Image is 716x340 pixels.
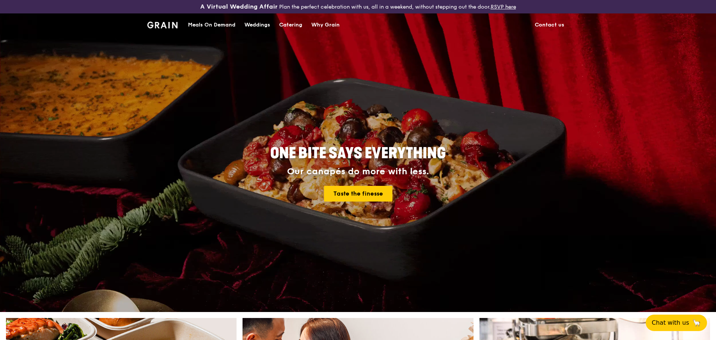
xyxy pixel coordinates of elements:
button: Chat with us🦙 [646,315,707,331]
div: Weddings [244,14,270,36]
img: Grain [147,22,178,28]
div: Meals On Demand [188,14,235,36]
a: RSVP here [491,4,516,10]
a: GrainGrain [147,13,178,35]
div: Why Grain [311,14,340,36]
a: Contact us [530,14,569,36]
span: 🦙 [692,318,701,327]
span: Chat with us [652,318,689,327]
span: ONE BITE SAYS EVERYTHING [270,144,446,162]
a: Why Grain [307,14,344,36]
div: Plan the perfect celebration with us, all in a weekend, without stepping out the door. [143,3,573,10]
a: Weddings [240,14,275,36]
h3: A Virtual Wedding Affair [200,3,278,10]
a: Catering [275,14,307,36]
a: Taste the finesse [324,186,392,202]
div: Catering [279,14,302,36]
div: Our canapés do more with less. [223,166,493,177]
